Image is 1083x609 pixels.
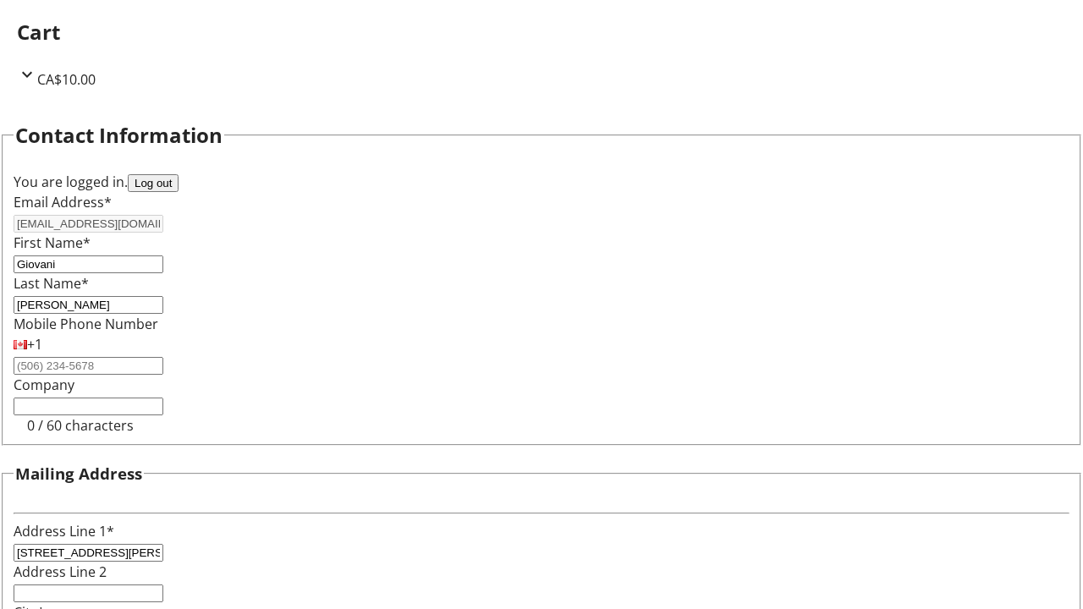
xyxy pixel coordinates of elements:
h3: Mailing Address [15,462,142,486]
label: Address Line 1* [14,522,114,540]
label: Company [14,376,74,394]
span: CA$10.00 [37,70,96,89]
button: Log out [128,174,179,192]
label: Address Line 2 [14,562,107,581]
label: First Name* [14,233,91,252]
label: Mobile Phone Number [14,315,158,333]
div: You are logged in. [14,172,1069,192]
label: Email Address* [14,193,112,211]
label: Last Name* [14,274,89,293]
input: (506) 234-5678 [14,357,163,375]
input: Address [14,544,163,562]
h2: Contact Information [15,120,223,151]
tr-character-limit: 0 / 60 characters [27,416,134,435]
h2: Cart [17,17,1066,47]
